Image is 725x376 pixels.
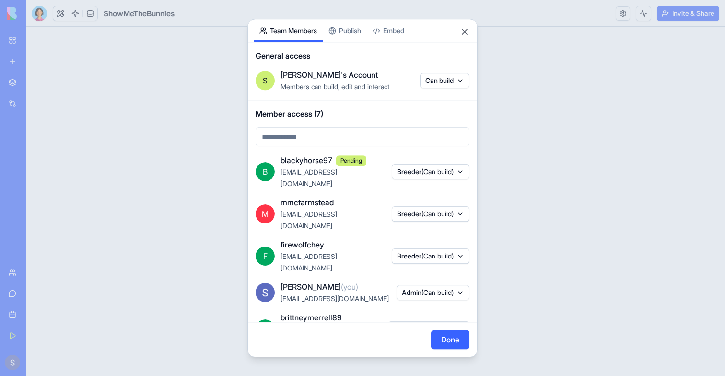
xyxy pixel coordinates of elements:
button: Breeder(Can build) [392,164,469,179]
span: (you) [341,282,358,292]
button: Breeder(Can build) [392,248,469,264]
span: Breeder [397,251,454,261]
span: [PERSON_NAME] [281,281,358,293]
button: Team Members [254,19,323,42]
span: (Can build) [421,167,454,176]
span: [EMAIL_ADDRESS][DOMAIN_NAME] [281,210,337,230]
button: Can build [420,73,469,88]
span: Breeder [397,167,454,176]
span: General access [256,50,469,61]
span: B [256,162,275,181]
button: Breeder2(Can build) [388,321,469,337]
button: Admin(Can build) [397,285,469,300]
span: (Can build) [421,288,454,296]
span: brittneymerrell89 [281,312,342,323]
span: M [256,204,275,223]
span: mmcfarmstead [281,197,334,208]
span: Admin [402,288,454,297]
button: Publish [323,19,367,42]
span: (Can build) [421,252,454,260]
span: [PERSON_NAME]'s Account [281,69,378,81]
span: firewolfchey [281,239,324,250]
span: Member access (7) [256,108,469,119]
span: [EMAIL_ADDRESS][DOMAIN_NAME] [281,294,389,303]
img: ACg8ocJg4p_dPqjhSL03u1SIVTGQdpy5AIiJU7nt3TQW-L-gyDNKzg=s96-c [256,283,275,302]
button: Breeder(Can build) [392,206,469,222]
span: blackyhorse97 [281,154,332,166]
span: S [263,75,268,86]
span: [EMAIL_ADDRESS][DOMAIN_NAME] [281,252,337,272]
button: Done [431,330,469,349]
button: Embed [367,19,410,42]
span: B [256,319,275,339]
span: F [256,247,275,266]
button: Close [460,27,469,36]
span: [EMAIL_ADDRESS][DOMAIN_NAME] [281,168,337,188]
span: Breeder [397,209,454,219]
span: Pending [336,155,366,166]
span: Members can build, edit and interact [281,82,389,91]
span: (Can build) [421,210,454,218]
